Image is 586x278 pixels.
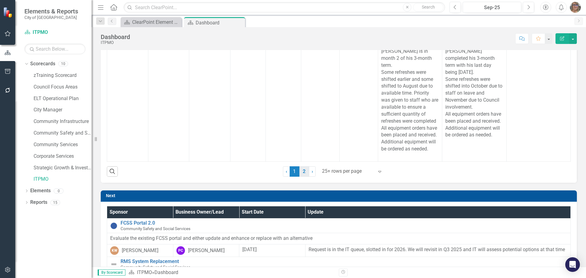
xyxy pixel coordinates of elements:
a: Strategic Growth & Investment [34,164,92,171]
span: By Scorecard [98,269,125,276]
div: ClearPoint Element Definitions [132,18,180,26]
a: Reports [30,199,47,206]
div: » [128,269,334,276]
td: Double-Click to Edit [148,25,189,161]
a: 2 [299,166,309,177]
span: Community Safety and Social Services [121,265,190,269]
td: Double-Click to Edit [378,25,442,161]
img: Not Defined [110,261,118,268]
img: Proposed [110,222,118,229]
div: Open Intercom Messenger [565,257,580,272]
div: [PERSON_NAME] [122,247,158,254]
a: Corporate Services [34,153,92,160]
span: Search [422,5,435,9]
a: Elements [30,187,51,194]
div: ITPMO [101,40,130,45]
div: Dashboard [154,269,178,275]
span: 1 [290,166,299,177]
div: KW [110,246,119,255]
input: Search ClearPoint... [124,2,445,13]
td: Double-Click to Edit [442,25,506,161]
div: Dashboard [101,34,130,40]
td: Double-Click to Edit [107,233,571,244]
h3: Next [106,193,574,198]
div: 0 [54,188,63,193]
img: Rosaline Wood [570,2,581,13]
a: ITPMO [24,29,85,36]
td: Double-Click to Edit [230,25,266,161]
td: Double-Click to Edit [107,244,173,257]
a: ITPMO [34,176,92,183]
td: Double-Click to Edit [107,25,148,161]
td: Double-Click to Edit [189,25,230,161]
div: Sep-25 [465,4,519,11]
a: Council Focus Areas [34,84,92,91]
button: Sep-25 [463,2,521,13]
td: Double-Click to Edit [173,244,239,257]
a: ClearPoint Element Definitions [122,18,180,26]
div: 15 [50,200,60,205]
button: Search [413,3,443,12]
span: › [312,168,313,174]
span: Elements & Reports [24,8,78,15]
td: Double-Click to Edit [266,25,301,161]
div: Dashboard [196,19,244,27]
a: Community Safety and Social Services [34,130,92,137]
td: Double-Click to Edit [239,244,306,257]
a: Scorecards [30,60,55,67]
a: Community Services [34,141,92,148]
div: [PERSON_NAME] [188,247,225,254]
p: August refreshes fully completed with only follow ups still required. [PERSON_NAME] is in month 2... [381,27,439,160]
span: [DATE] [242,247,257,252]
a: ELT Operational Plan [34,95,92,102]
a: Community Infrastructure [34,118,92,125]
td: Double-Click to Edit [305,244,570,257]
a: zTraining Scorecard [34,72,92,79]
span: Community Safety and Social Services [121,226,190,231]
td: Double-Click to Edit Right Click for Context Menu [107,218,571,233]
td: Double-Click to Edit Right Click for Context Menu [107,257,571,272]
a: ITPMO [137,269,152,275]
span: ‹ [286,168,287,174]
a: City Manager [34,107,92,114]
p: Request is in the IT queue, slotted in for 2026. We will revisit in Q3 2025 and IT will assess po... [309,246,567,253]
small: City of [GEOGRAPHIC_DATA] [24,15,78,20]
span: Evaluate the existing FCSS portal and either update and enhance or replace with an alternative [110,235,313,241]
div: 10 [58,61,68,67]
input: Search Below... [24,44,85,54]
a: FCSS Portal 2.0 [121,220,567,226]
a: RMS System Replacement [121,259,567,264]
div: PC [176,246,185,255]
img: ClearPoint Strategy [3,7,14,17]
p: August refreshes fully completed with only follow ups still required. [PERSON_NAME] completed his... [445,27,503,146]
